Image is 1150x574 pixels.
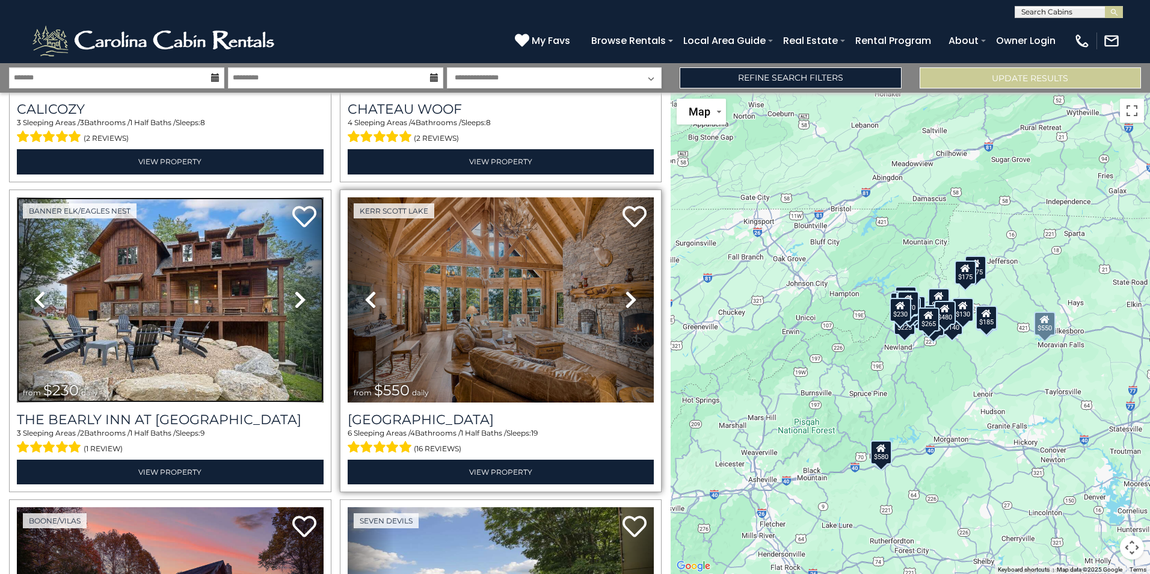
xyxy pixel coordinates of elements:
[354,388,372,397] span: from
[998,566,1050,574] button: Keyboard shortcuts
[200,428,204,437] span: 9
[374,381,410,399] span: $550
[23,203,137,218] a: Banner Elk/Eagles Nest
[1130,566,1146,573] a: Terms (opens in new tab)
[461,428,506,437] span: 1 Half Baths /
[1074,32,1090,49] img: phone-regular-white.png
[920,67,1141,88] button: Update Results
[17,118,21,127] span: 3
[17,197,324,403] img: thumbnail_167078144.jpeg
[990,30,1062,51] a: Owner Login
[976,306,997,330] div: $185
[348,412,654,428] a: [GEOGRAPHIC_DATA]
[585,30,672,51] a: Browse Rentals
[80,118,84,127] span: 3
[1103,32,1120,49] img: mail-regular-white.png
[292,205,316,230] a: Add to favorites
[849,30,937,51] a: Rental Program
[942,30,985,51] a: About
[677,99,726,125] button: Change map style
[23,513,87,528] a: Boone/Vilas
[17,149,324,174] a: View Property
[17,412,324,428] a: The Bearly Inn at [GEOGRAPHIC_DATA]
[23,388,41,397] span: from
[410,428,415,437] span: 4
[976,307,998,331] div: $297
[894,291,916,315] div: $425
[1120,99,1144,123] button: Toggle fullscreen view
[532,33,570,48] span: My Favs
[954,261,976,285] div: $175
[17,117,324,146] div: Sleeping Areas / Bathrooms / Sleeps:
[84,441,123,457] span: (1 review)
[348,149,654,174] a: View Property
[918,307,939,332] div: $265
[354,203,434,218] a: Kerr Scott Lake
[870,440,892,464] div: $580
[200,118,205,127] span: 8
[43,381,79,399] span: $230
[414,441,461,457] span: (16 reviews)
[348,412,654,428] h3: Lake Haven Lodge
[30,23,280,59] img: White-1-2.png
[674,558,713,574] a: Open this area in Google Maps (opens a new window)
[1120,535,1144,560] button: Map camera controls
[894,311,915,335] div: $225
[677,30,772,51] a: Local Area Guide
[890,298,911,322] div: $230
[531,428,538,437] span: 19
[941,311,963,335] div: $140
[130,428,176,437] span: 1 Half Baths /
[348,197,654,403] img: thumbnail_163277924.jpeg
[17,428,324,457] div: Sleeping Areas / Bathrooms / Sleeps:
[777,30,844,51] a: Real Estate
[897,291,918,315] div: $270
[348,117,654,146] div: Sleeping Areas / Bathrooms / Sleeps:
[964,256,986,280] div: $175
[689,105,710,118] span: Map
[80,428,84,437] span: 2
[348,428,654,457] div: Sleeping Areas / Bathrooms / Sleeps:
[348,460,654,484] a: View Property
[895,286,917,310] div: $125
[486,118,491,127] span: 8
[81,388,98,397] span: daily
[414,131,459,146] span: (2 reviews)
[348,101,654,117] a: Chateau Woof
[1034,312,1056,336] div: $550
[412,388,429,397] span: daily
[17,460,324,484] a: View Property
[348,118,352,127] span: 4
[292,514,316,540] a: Add to favorites
[411,118,416,127] span: 4
[515,33,573,49] a: My Favs
[928,288,950,312] div: $349
[680,67,901,88] a: Refine Search Filters
[17,101,324,117] a: Calicozy
[623,514,647,540] a: Add to favorites
[354,513,419,528] a: Seven Devils
[17,412,324,428] h3: The Bearly Inn at Eagles Nest
[674,558,713,574] img: Google
[348,428,352,437] span: 6
[84,131,129,146] span: (2 reviews)
[623,205,647,230] a: Add to favorites
[1057,566,1122,573] span: Map data ©2025 Google
[952,298,974,322] div: $130
[17,428,21,437] span: 3
[933,301,955,325] div: $480
[130,118,176,127] span: 1 Half Baths /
